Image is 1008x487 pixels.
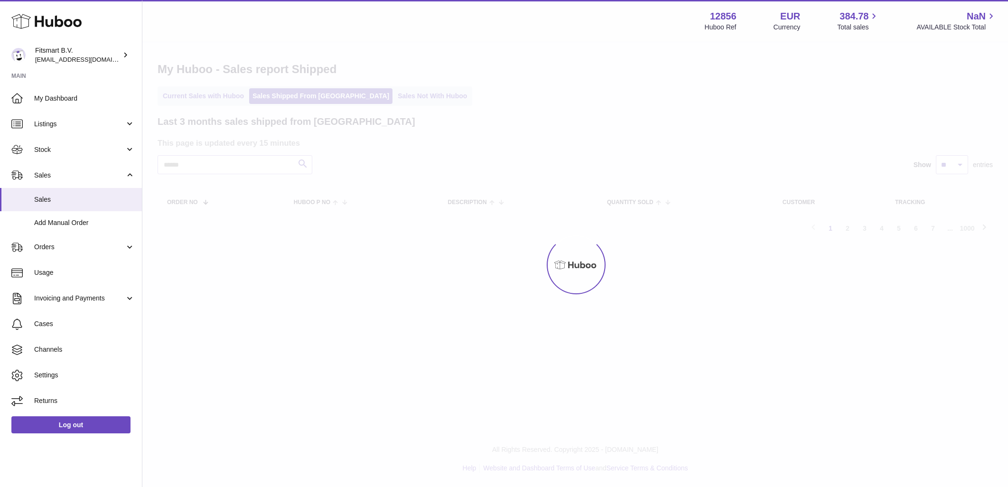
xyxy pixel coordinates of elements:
span: Usage [34,268,135,277]
a: 384.78 Total sales [837,10,879,32]
span: Settings [34,371,135,380]
div: Fitsmart B.V. [35,46,121,64]
div: Currency [774,23,801,32]
div: Huboo Ref [705,23,737,32]
span: NaN [967,10,986,23]
span: Invoicing and Payments [34,294,125,303]
span: [EMAIL_ADDRESS][DOMAIN_NAME] [35,56,140,63]
span: Channels [34,345,135,354]
span: Stock [34,145,125,154]
span: My Dashboard [34,94,135,103]
span: 384.78 [840,10,868,23]
span: Add Manual Order [34,218,135,227]
span: Listings [34,120,125,129]
span: Sales [34,171,125,180]
a: Log out [11,416,131,433]
img: internalAdmin-12856@internal.huboo.com [11,48,26,62]
span: Cases [34,319,135,328]
strong: EUR [780,10,800,23]
span: Returns [34,396,135,405]
strong: 12856 [710,10,737,23]
span: AVAILABLE Stock Total [916,23,997,32]
span: Orders [34,243,125,252]
span: Sales [34,195,135,204]
a: NaN AVAILABLE Stock Total [916,10,997,32]
span: Total sales [837,23,879,32]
